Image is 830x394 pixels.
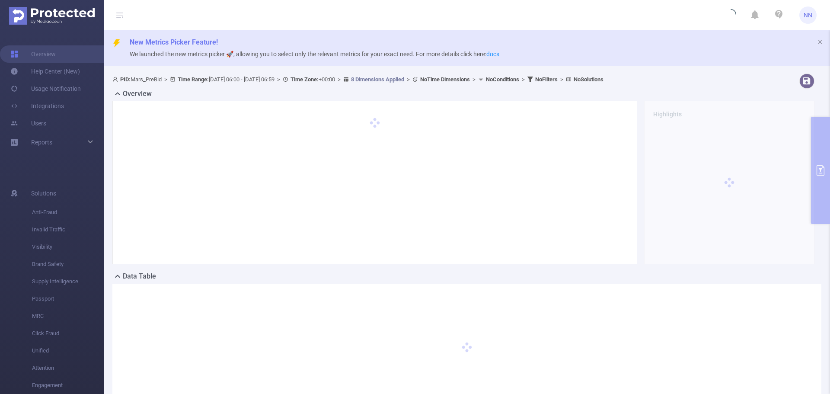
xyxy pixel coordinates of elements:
span: Solutions [31,185,56,202]
b: No Solutions [574,76,603,83]
a: Integrations [10,97,64,115]
img: Protected Media [9,7,95,25]
span: > [558,76,566,83]
i: icon: user [112,77,120,82]
b: No Conditions [486,76,519,83]
a: Users [10,115,46,132]
span: Click Fraud [32,325,104,342]
span: Mars_PreBid [DATE] 06:00 - [DATE] 06:59 +00:00 [112,76,603,83]
h2: Overview [123,89,152,99]
i: icon: close [817,39,823,45]
b: Time Range: [178,76,209,83]
a: Help Center (New) [10,63,80,80]
h2: Data Table [123,271,156,282]
span: NN [804,6,812,24]
span: New Metrics Picker Feature! [130,38,218,46]
span: Engagement [32,377,104,394]
span: Attention [32,359,104,377]
span: Passport [32,290,104,308]
span: Brand Safety [32,256,104,273]
span: Unified [32,342,104,359]
span: > [275,76,283,83]
b: PID: [120,76,131,83]
span: Supply Intelligence [32,273,104,290]
u: 8 Dimensions Applied [351,76,404,83]
a: Usage Notification [10,80,81,97]
a: Overview [10,45,56,63]
span: > [162,76,170,83]
span: > [470,76,478,83]
button: icon: close [817,37,823,47]
span: > [519,76,527,83]
span: MRC [32,308,104,325]
a: Reports [31,134,52,151]
span: Reports [31,139,52,146]
span: > [335,76,343,83]
span: We launched the new metrics picker 🚀, allowing you to select only the relevant metrics for your e... [130,51,499,58]
span: > [404,76,412,83]
i: icon: thunderbolt [112,39,121,48]
span: Anti-Fraud [32,204,104,221]
span: Visibility [32,238,104,256]
span: Invalid Traffic [32,221,104,238]
i: icon: loading [726,9,736,21]
b: No Filters [535,76,558,83]
b: Time Zone: [290,76,319,83]
a: docs [486,51,499,58]
b: No Time Dimensions [420,76,470,83]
